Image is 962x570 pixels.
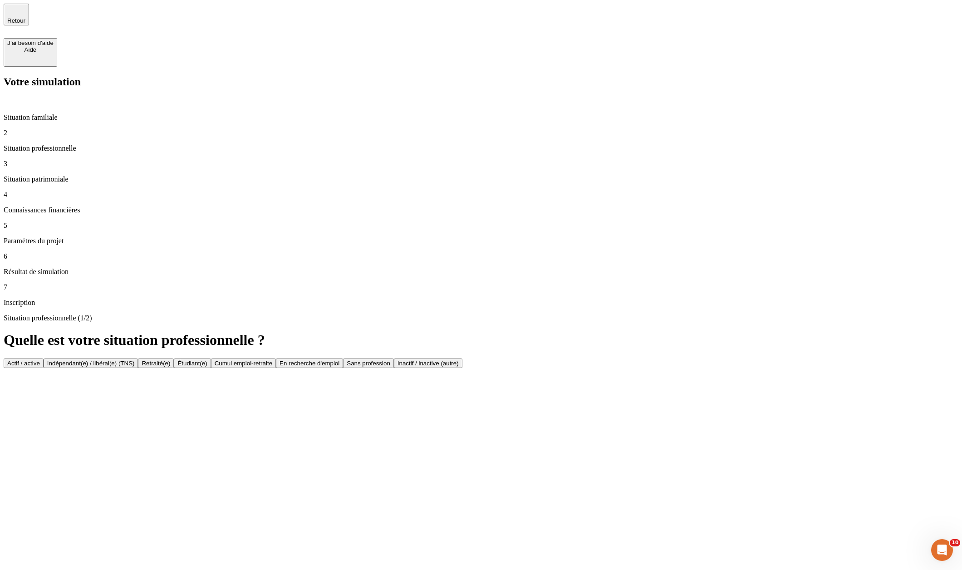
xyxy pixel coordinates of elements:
p: 3 [4,160,958,168]
div: J’ai besoin d'aide [7,39,54,46]
div: Sans profession [347,360,390,367]
div: Étudiant(e) [177,360,207,367]
button: J’ai besoin d'aideAide [4,38,57,67]
button: Retraité(e) [138,359,174,368]
p: 4 [4,191,958,199]
button: Inactif / inactive (autre) [394,359,462,368]
div: Inactif / inactive (autre) [398,360,459,367]
p: 6 [4,252,958,260]
p: 7 [4,283,958,291]
p: Situation professionnelle [4,144,958,152]
span: Retour [7,17,25,24]
p: 2 [4,129,958,137]
div: Actif / active [7,360,40,367]
h2: Votre simulation [4,76,958,88]
button: Sans profession [343,359,394,368]
button: Actif / active [4,359,44,368]
p: 5 [4,221,958,230]
div: Aide [7,46,54,53]
p: Résultat de simulation [4,268,958,276]
p: Situation patrimoniale [4,175,958,183]
button: Indépendant(e) / libéral(e) (TNS) [44,359,138,368]
div: Retraité(e) [142,360,170,367]
p: Inscription [4,299,958,307]
span: 10 [950,539,960,546]
button: Cumul emploi-retraite [211,359,276,368]
button: En recherche d'emploi [276,359,343,368]
button: Retour [4,4,29,25]
p: Situation familiale [4,113,958,122]
div: Cumul emploi-retraite [215,360,272,367]
div: Indépendant(e) / libéral(e) (TNS) [47,360,135,367]
h1: Quelle est votre situation professionnelle ? [4,332,958,349]
iframe: Intercom live chat [931,539,953,561]
div: En recherche d'emploi [280,360,339,367]
p: Connaissances financières [4,206,958,214]
button: Étudiant(e) [174,359,211,368]
p: Situation professionnelle (1/2) [4,314,958,322]
p: Paramètres du projet [4,237,958,245]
